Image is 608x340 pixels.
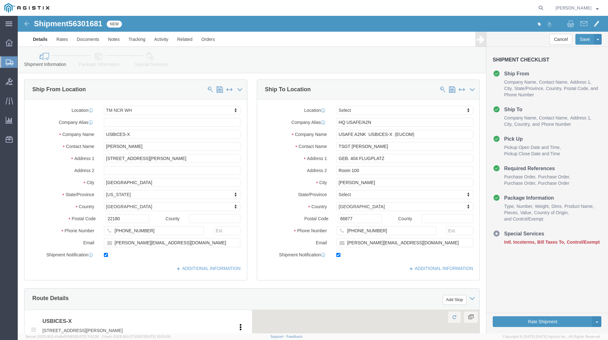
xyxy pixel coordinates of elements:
iframe: FS Legacy Container [18,16,608,333]
span: Stuart Packer [555,4,592,11]
span: Client: 2025.18.0-27d3021 [102,335,170,338]
button: [PERSON_NAME] [555,4,599,12]
img: logo [4,3,49,13]
span: Server: 2025.18.0-d1e9a510831 [25,335,99,338]
a: Feedback [286,335,302,338]
a: Support [270,335,286,338]
span: [DATE] 11:12:30 [75,335,99,338]
span: [DATE] 10:20:09 [145,335,170,338]
span: Copyright © [DATE]-[DATE] Agistix Inc., All Rights Reserved [503,334,600,339]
